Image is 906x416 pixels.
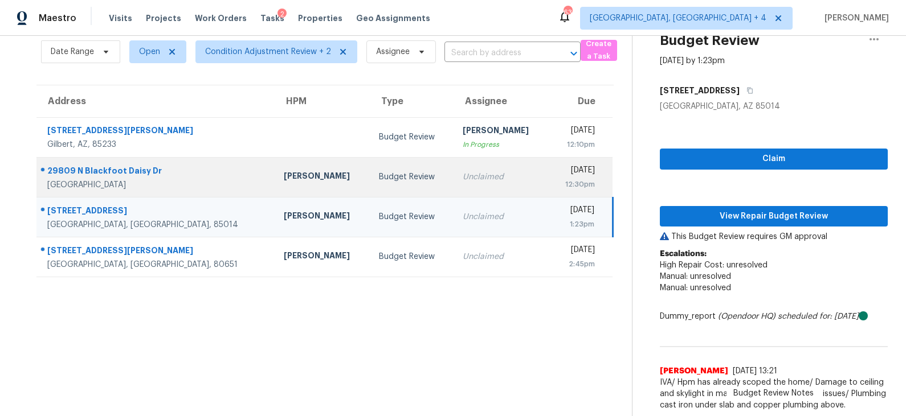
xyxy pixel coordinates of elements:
span: Create a Task [586,38,611,64]
div: [GEOGRAPHIC_DATA], AZ 85014 [660,101,888,112]
div: [STREET_ADDRESS] [47,205,266,219]
div: [GEOGRAPHIC_DATA], [GEOGRAPHIC_DATA], 85014 [47,219,266,230]
input: Search by address [444,44,549,62]
span: Assignee [376,46,410,57]
div: Unclaimed [463,251,540,262]
div: In Progress [463,139,540,150]
div: Budget Review [379,171,444,183]
i: (Opendoor HQ) [718,312,776,320]
p: This Budget Review requires GM approval [660,231,888,242]
div: [GEOGRAPHIC_DATA] [47,179,266,191]
th: Address [36,85,275,117]
button: Copy Address [740,80,755,101]
div: 12:30pm [558,179,595,190]
span: View Repair Budget Review [669,209,879,224]
div: [PERSON_NAME] [463,125,540,139]
span: [DATE] 13:21 [733,367,777,375]
span: Manual: unresolved [660,273,731,281]
span: Work Orders [195,13,247,24]
div: [STREET_ADDRESS][PERSON_NAME] [47,125,266,139]
i: scheduled for: [DATE] [778,312,859,320]
span: Claim [669,152,879,166]
button: Create a Task [581,40,617,61]
span: [PERSON_NAME] [660,365,728,377]
span: Open [139,46,160,57]
th: HPM [275,85,370,117]
span: Maestro [39,13,76,24]
div: 12:10pm [558,139,595,150]
div: [DATE] [558,164,595,179]
div: 63 [564,7,572,18]
div: Budget Review [379,211,444,223]
h2: Budget Review [660,35,760,46]
div: [GEOGRAPHIC_DATA], [GEOGRAPHIC_DATA], 80651 [47,259,266,270]
div: [STREET_ADDRESS][PERSON_NAME] [47,245,266,259]
div: 29809 N Blackfoot Daisy Dr [47,165,266,179]
div: Budget Review [379,251,444,262]
div: [DATE] by 1:23pm [660,55,725,67]
span: Manual: unresolved [660,284,731,292]
button: Claim [660,149,888,170]
span: IVA/ Hpm has already scoped the home/ Damage to ceiling and skylight in main bathroom due to roof... [660,377,888,411]
h5: [STREET_ADDRESS] [660,85,740,96]
span: High Repair Cost: unresolved [660,261,768,269]
div: 1:23pm [558,219,594,230]
div: [PERSON_NAME] [284,250,361,264]
th: Type [370,85,454,117]
div: [PERSON_NAME] [284,170,361,184]
span: Budget Review Notes [727,388,821,399]
span: Properties [298,13,342,24]
div: Dummy_report [660,311,888,322]
span: Projects [146,13,181,24]
span: [GEOGRAPHIC_DATA], [GEOGRAPHIC_DATA] + 4 [590,13,766,24]
b: Escalations: [660,250,707,258]
span: Geo Assignments [356,13,430,24]
th: Due [549,85,613,117]
button: View Repair Budget Review [660,206,888,227]
div: [DATE] [558,244,595,258]
div: 2 [277,9,287,20]
div: Gilbert, AZ, 85233 [47,139,266,150]
span: Condition Adjustment Review + 2 [205,46,331,57]
span: Tasks [260,14,284,22]
span: Date Range [51,46,94,57]
div: Unclaimed [463,171,540,183]
div: [DATE] [558,204,594,219]
span: [PERSON_NAME] [820,13,889,24]
div: [DATE] [558,125,595,139]
span: Visits [109,13,132,24]
div: Budget Review [379,131,444,143]
th: Assignee [454,85,549,117]
div: [PERSON_NAME] [284,210,361,224]
div: Unclaimed [463,211,540,223]
button: Open [566,46,582,61]
div: 2:45pm [558,258,595,270]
